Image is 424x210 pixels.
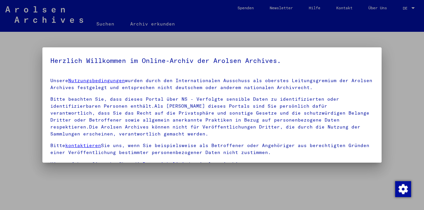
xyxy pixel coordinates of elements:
[68,78,125,83] a: Nutzungsbedingungen
[50,96,374,137] p: Bitte beachten Sie, dass dieses Portal über NS - Verfolgte sensible Daten zu identifizierten oder...
[395,181,411,197] img: Zustimmung ändern
[65,142,101,148] a: kontaktieren
[50,55,374,66] h5: Herzlich Willkommen im Online-Archiv der Arolsen Archives.
[50,77,374,91] p: Unsere wurden durch den Internationalen Ausschuss als oberstes Leitungsgremium der Arolsen Archiv...
[50,161,374,168] p: Hier erfahren Sie mehr über die der Arolsen Archives.
[143,161,187,167] a: Datenrichtlinie
[50,142,374,156] p: Bitte Sie uns, wenn Sie beispielsweise als Betroffener oder Angehöriger aus berechtigten Gründen ...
